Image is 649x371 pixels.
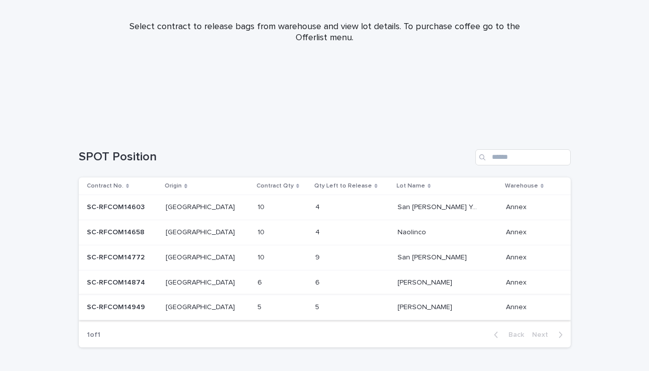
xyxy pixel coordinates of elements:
p: 6 [257,276,264,287]
button: Back [486,330,528,339]
button: Next [528,330,571,339]
p: Annex [506,276,529,287]
p: 10 [257,226,267,237]
h1: SPOT Position [79,150,471,164]
p: Naolinco [398,226,428,237]
p: [PERSON_NAME] [398,301,454,312]
p: SC-RFCOM14603 [87,201,147,212]
p: [GEOGRAPHIC_DATA] [166,301,237,312]
p: Annex [506,301,529,312]
span: Next [532,331,554,338]
p: SC-RFCOM14772 [87,251,147,262]
p: Contract Qty [256,180,294,192]
p: San [PERSON_NAME] [398,251,469,262]
p: 9 [315,251,322,262]
tr: SC-RFCOM14874SC-RFCOM14874 [GEOGRAPHIC_DATA][GEOGRAPHIC_DATA] 66 66 [PERSON_NAME][PERSON_NAME] An... [79,270,571,295]
p: Annex [506,226,529,237]
p: 10 [257,201,267,212]
p: SC-RFCOM14658 [87,226,147,237]
p: [PERSON_NAME] [398,276,454,287]
p: Origin [165,180,182,192]
p: 4 [315,226,322,237]
p: Warehouse [505,180,538,192]
p: [GEOGRAPHIC_DATA] [166,201,237,212]
p: Annex [506,201,529,212]
p: Qty Left to Release [314,180,372,192]
p: SC-RFCOM14949 [87,301,147,312]
p: Contract No. [87,180,123,192]
input: Search [475,149,571,165]
p: Lot Name [397,180,425,192]
span: Back [502,331,524,338]
p: Select contract to release bags from warehouse and view lot details. To purchase coffee go to the... [124,22,526,43]
p: 5 [315,301,321,312]
p: [GEOGRAPHIC_DATA] [166,251,237,262]
p: 4 [315,201,322,212]
tr: SC-RFCOM14658SC-RFCOM14658 [GEOGRAPHIC_DATA][GEOGRAPHIC_DATA] 1010 44 NaolincoNaolinco AnnexAnnex [79,220,571,245]
p: 1 of 1 [79,323,108,347]
p: Annex [506,251,529,262]
p: 6 [315,276,322,287]
p: 10 [257,251,267,262]
tr: SC-RFCOM14949SC-RFCOM14949 [GEOGRAPHIC_DATA][GEOGRAPHIC_DATA] 55 55 [PERSON_NAME][PERSON_NAME] An... [79,295,571,320]
tr: SC-RFCOM14772SC-RFCOM14772 [GEOGRAPHIC_DATA][GEOGRAPHIC_DATA] 1010 99 San [PERSON_NAME]San [PERSO... [79,245,571,270]
p: 5 [257,301,264,312]
p: [GEOGRAPHIC_DATA] [166,276,237,287]
p: San [PERSON_NAME] Yogondoy [398,201,483,212]
tr: SC-RFCOM14603SC-RFCOM14603 [GEOGRAPHIC_DATA][GEOGRAPHIC_DATA] 1010 44 San [PERSON_NAME] YogondoyS... [79,195,571,220]
p: SC-RFCOM14874 [87,276,147,287]
p: [GEOGRAPHIC_DATA] [166,226,237,237]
